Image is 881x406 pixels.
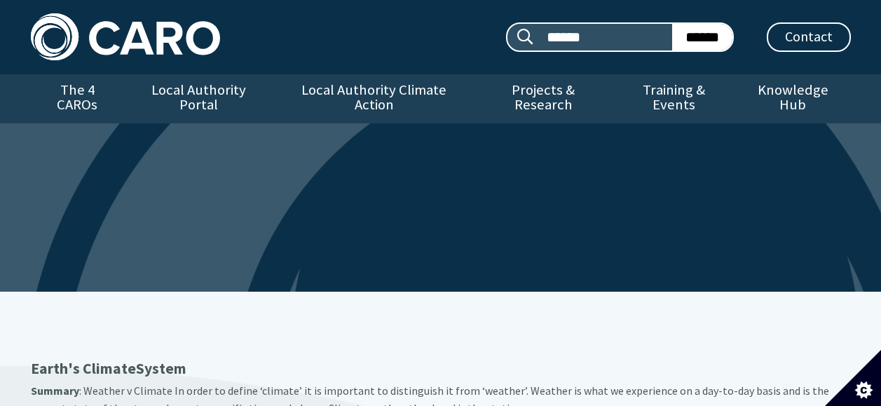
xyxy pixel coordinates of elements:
[474,74,613,123] a: Projects & Research
[31,384,79,398] strong: Summary
[31,13,220,60] img: Caro logo
[613,74,735,123] a: Training & Events
[274,74,474,123] a: Local Authority Climate Action
[767,22,851,52] a: Contact
[31,359,851,379] p: Earth's Climate
[136,359,186,378] span: System
[31,74,124,123] a: The 4 CAROs
[124,74,274,123] a: Local Authority Portal
[825,350,881,406] button: Set cookie preferences
[735,74,850,123] a: Knowledge Hub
